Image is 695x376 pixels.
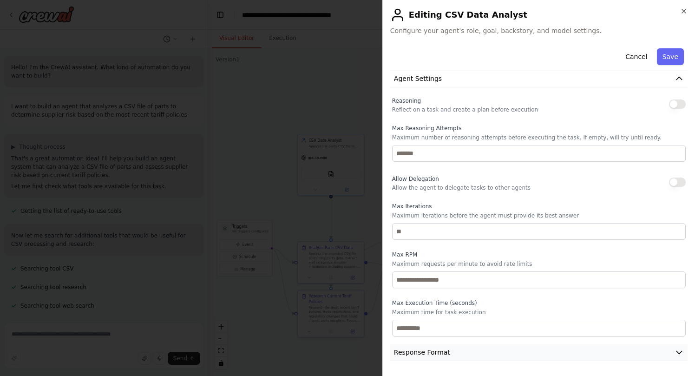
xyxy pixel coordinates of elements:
[392,134,686,141] p: Maximum number of reasoning attempts before executing the task. If empty, will try until ready.
[392,98,421,104] span: Reasoning
[390,26,688,35] span: Configure your agent's role, goal, backstory, and model settings.
[392,203,686,210] label: Max Iterations
[394,348,450,357] span: Response Format
[394,74,442,83] span: Agent Settings
[392,260,686,268] p: Maximum requests per minute to avoid rate limits
[657,48,684,65] button: Save
[390,7,688,22] h2: Editing CSV Data Analyst
[392,125,686,132] label: Max Reasoning Attempts
[392,106,538,113] p: Reflect on a task and create a plan before execution
[620,48,653,65] button: Cancel
[392,299,686,307] label: Max Execution Time (seconds)
[392,212,686,219] p: Maximum iterations before the agent must provide its best answer
[392,176,439,182] span: Allow Delegation
[390,344,688,361] button: Response Format
[392,251,686,258] label: Max RPM
[392,184,531,191] p: Allow the agent to delegate tasks to other agents
[390,70,688,87] button: Agent Settings
[392,309,686,316] p: Maximum time for task execution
